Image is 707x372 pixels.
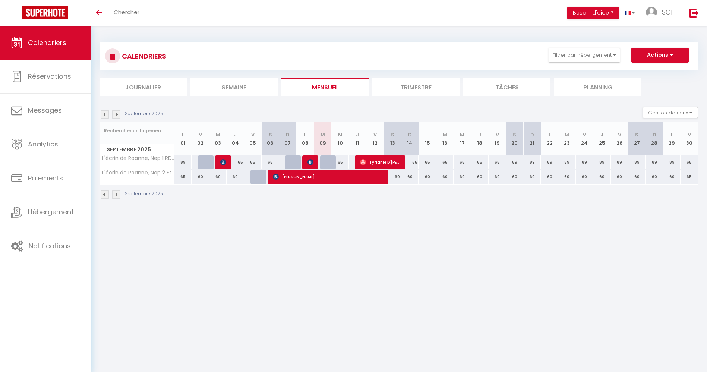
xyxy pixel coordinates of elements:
div: 89 [593,155,611,169]
th: 06 [262,122,279,155]
div: 65 [244,155,262,169]
abbr: M [338,131,343,138]
button: Filtrer par hébergement [549,48,620,63]
div: 60 [419,170,436,184]
th: 12 [366,122,384,155]
div: 60 [192,170,209,184]
button: Actions [631,48,689,63]
div: 60 [611,170,628,184]
li: Mensuel [281,78,369,96]
abbr: J [356,131,359,138]
input: Rechercher un logement... [104,124,170,138]
div: 65 [681,155,698,169]
abbr: D [408,131,412,138]
button: Gestion des prix [643,107,698,118]
div: 65 [331,155,349,169]
div: 60 [436,170,454,184]
span: Paiements [28,173,63,183]
th: 04 [227,122,244,155]
th: 09 [314,122,331,155]
div: 65 [401,155,419,169]
abbr: V [496,131,499,138]
p: Septembre 2025 [125,110,163,117]
th: 02 [192,122,209,155]
div: 60 [454,170,471,184]
th: 15 [419,122,436,155]
div: 60 [628,170,646,184]
th: 26 [611,122,628,155]
th: 29 [663,122,681,155]
span: Notifications [29,241,71,250]
span: Réservations [28,72,71,81]
span: L'écrin de Roanne, Nep 2 Etage [101,170,176,176]
abbr: M [687,131,692,138]
th: 24 [576,122,593,155]
th: 27 [628,122,646,155]
abbr: D [653,131,656,138]
abbr: S [391,131,394,138]
div: 60 [593,170,611,184]
th: 30 [681,122,698,155]
abbr: L [304,131,306,138]
abbr: L [182,131,184,138]
div: 60 [401,170,419,184]
abbr: S [513,131,516,138]
abbr: V [618,131,621,138]
div: 60 [506,170,524,184]
abbr: V [373,131,377,138]
p: Septembre 2025 [125,190,163,198]
div: 60 [663,170,681,184]
abbr: L [426,131,429,138]
abbr: D [530,131,534,138]
div: 60 [541,170,558,184]
abbr: L [549,131,551,138]
button: Besoin d'aide ? [567,7,619,19]
div: 89 [646,155,663,169]
th: 11 [349,122,366,155]
div: 65 [471,155,489,169]
abbr: M [582,131,587,138]
div: 60 [209,170,227,184]
div: 65 [419,155,436,169]
th: 13 [384,122,401,155]
img: Super Booking [22,6,68,19]
abbr: M [198,131,203,138]
div: 89 [174,155,192,169]
span: SCI [662,7,672,17]
span: [PERSON_NAME] [307,155,313,169]
div: 89 [558,155,576,169]
span: Septembre 2025 [100,144,174,155]
th: 20 [506,122,524,155]
div: 89 [576,155,593,169]
div: 65 [262,155,279,169]
span: Calendriers [28,38,66,47]
abbr: J [600,131,603,138]
div: 65 [227,155,244,169]
span: Tyffanie D'[PERSON_NAME] [360,155,401,169]
abbr: M [216,131,220,138]
span: Messages [28,105,62,115]
span: Analytics [28,139,58,149]
abbr: M [321,131,325,138]
abbr: M [443,131,447,138]
th: 01 [174,122,192,155]
div: 60 [227,170,244,184]
div: 89 [663,155,681,169]
th: 03 [209,122,227,155]
div: 60 [558,170,576,184]
img: ... [646,7,657,18]
span: Hébergement [28,207,74,217]
th: 08 [296,122,314,155]
div: 60 [489,170,506,184]
div: 89 [523,155,541,169]
div: 89 [541,155,558,169]
div: 60 [384,170,401,184]
li: Trimestre [372,78,460,96]
th: 07 [279,122,297,155]
div: 60 [523,170,541,184]
abbr: M [460,131,464,138]
li: Semaine [190,78,278,96]
abbr: V [251,131,255,138]
th: 22 [541,122,558,155]
span: [PERSON_NAME] [273,170,384,184]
